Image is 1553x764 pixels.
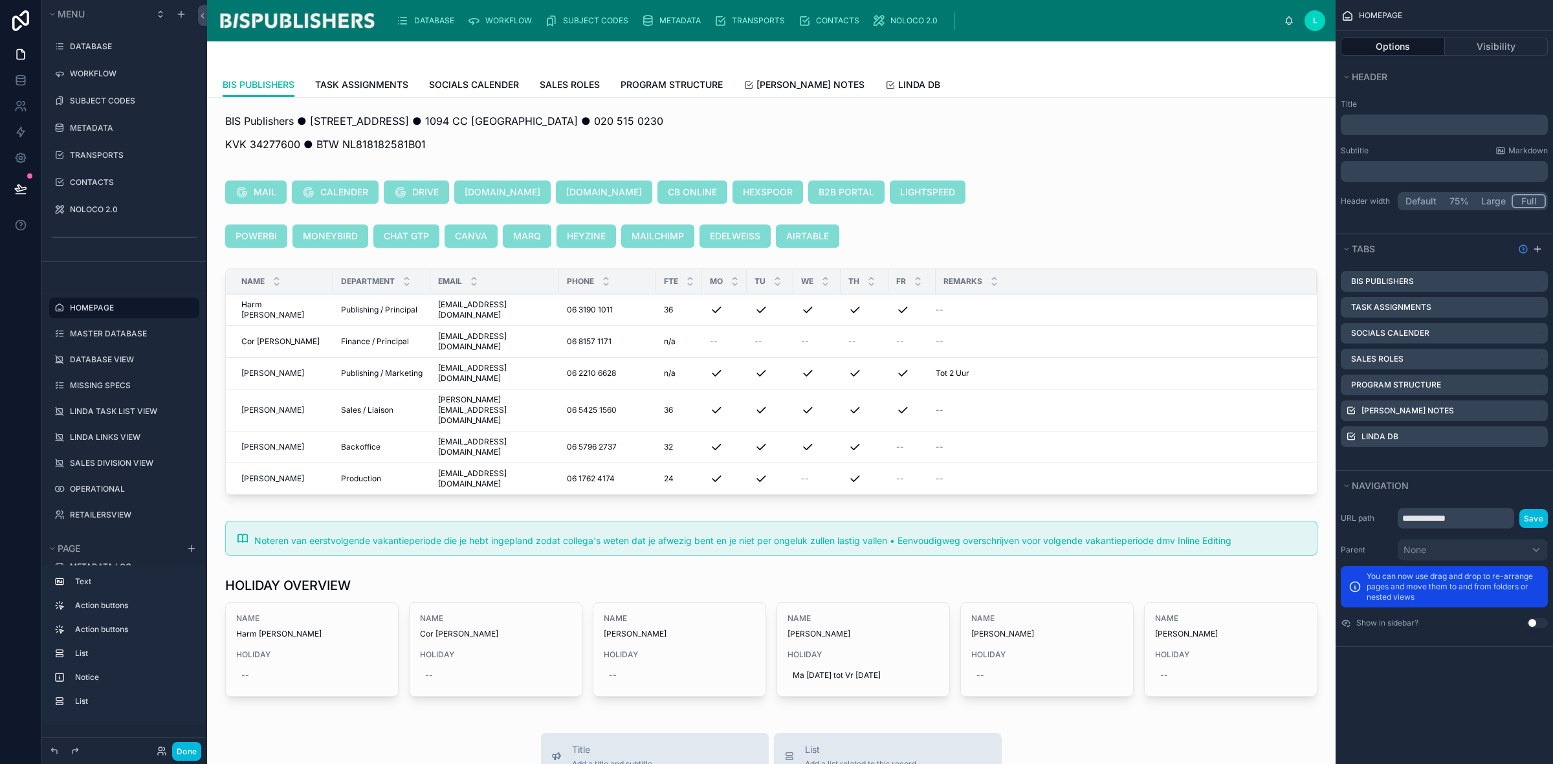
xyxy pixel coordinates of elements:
button: None [1398,539,1548,561]
span: None [1404,543,1426,556]
button: Menu [47,5,148,23]
span: REMARKS [943,276,982,287]
div: scrollable content [41,565,207,725]
span: METADATA [659,16,701,26]
label: MISSING SPECS [70,380,192,391]
a: RETAILERSVIEW [70,510,192,520]
a: WORKFLOW [463,9,541,32]
label: SALES DIVISION VIEW [70,458,192,468]
label: Header width [1341,196,1393,206]
button: Options [1341,38,1445,56]
span: SUBJECT CODES [563,16,628,26]
label: TASK ASSIGNMENTS [1351,302,1431,312]
a: PROGRAM STRUCTURE [621,73,723,99]
span: DEPARTMENT [341,276,395,287]
span: TRANSPORTS [732,16,785,26]
span: MO [710,276,723,287]
label: Show in sidebar? [1356,618,1418,628]
span: HOMEPAGE [1359,10,1402,21]
label: List [75,648,189,659]
button: Visibility [1445,38,1548,56]
label: LINDA LINKS VIEW [70,432,192,442]
div: scrollable content [1341,115,1548,135]
label: List [75,696,189,706]
label: URL path [1341,513,1393,523]
a: TRANSPORTS [710,9,794,32]
label: Text [75,576,189,587]
div: scrollable content [387,6,1284,35]
label: CONTACTS [70,177,192,188]
span: Menu [58,8,85,19]
button: Hidden pages [47,299,194,317]
button: Default [1400,194,1442,208]
a: SUBJECT CODES [541,9,637,32]
label: Notice [75,672,189,682]
span: WORKFLOW [485,16,532,26]
button: Tabs [1341,240,1513,258]
span: Markdown [1508,146,1548,156]
label: Title [1341,99,1548,109]
label: TRANSPORTS [70,150,192,160]
span: L [1313,16,1317,26]
span: Tabs [1352,243,1375,254]
span: EMAIL [438,276,462,287]
label: LINDA TASK LIST VIEW [70,406,192,417]
div: scrollable content [1341,161,1548,182]
a: MASTER DATABASE [70,329,192,339]
button: Done [172,742,201,761]
span: BIS PUBLISHERS [223,78,294,91]
label: NOLOCO 2.0 [70,204,192,215]
label: SOCIALS CALENDER [1351,328,1429,338]
button: Page [47,540,179,558]
a: CONTACTS [794,9,868,32]
label: BIS PUBLISHERS [1351,276,1414,287]
label: WORKFLOW [70,69,192,79]
p: You can now use drag and drop to re-arrange pages and move them to and from folders or nested views [1367,571,1540,602]
label: Parent [1341,545,1393,555]
span: NOLOCO 2.0 [890,16,938,26]
a: SUBJECT CODES [70,96,192,106]
label: METADATA [70,123,192,133]
button: Navigation [1341,477,1540,495]
button: Full [1512,194,1546,208]
a: TASK ASSIGNMENTS [315,73,408,99]
svg: Show help information [1518,244,1528,254]
img: App logo [217,10,377,31]
label: DATABASE VIEW [70,355,192,365]
button: Header [1341,68,1540,86]
label: OPERATIONAL [70,484,192,494]
span: FTE [664,276,678,287]
span: List [805,743,916,756]
span: SOCIALS CALENDER [429,78,519,91]
a: SOCIALS CALENDER [429,73,519,99]
label: Action buttons [75,600,189,611]
label: Subtitle [1341,146,1369,156]
label: SALES ROLES [1351,354,1404,364]
button: Save [1519,509,1548,528]
span: Navigation [1352,480,1409,491]
a: [PERSON_NAME] NOTES [743,73,865,99]
a: SALES ROLES [540,73,600,99]
span: Header [1352,71,1387,82]
span: WE [801,276,813,287]
label: HOMEPAGE [70,303,192,313]
a: NOLOCO 2.0 [868,9,947,32]
a: BIS PUBLISHERS [223,73,294,98]
span: PROGRAM STRUCTURE [621,78,723,91]
span: SALES ROLES [540,78,600,91]
a: DATABASE [392,9,463,32]
a: Markdown [1495,146,1548,156]
a: LINDA DB [885,73,940,99]
a: DATABASE [70,41,192,52]
span: TH [848,276,859,287]
span: Title [572,743,652,756]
